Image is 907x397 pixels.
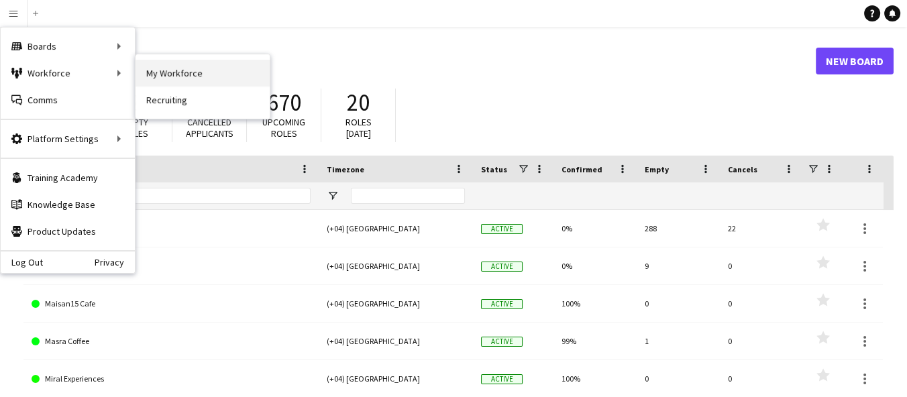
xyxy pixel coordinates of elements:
div: 0 [637,285,720,322]
a: Recruiting [136,87,270,113]
div: (+04) [GEOGRAPHIC_DATA] [319,247,473,284]
span: Active [481,299,523,309]
a: Maisan15 Cafe [32,285,311,323]
div: Boards [1,33,135,60]
a: Training Academy [1,164,135,191]
div: (+04) [GEOGRAPHIC_DATA] [319,210,473,247]
a: Log Out [1,257,43,268]
a: My Workforce [136,60,270,87]
div: 100% [553,360,637,397]
div: 0% [553,210,637,247]
a: Adhoc (One Off Jobs) [32,247,311,285]
div: 0 [637,360,720,397]
div: 0 [720,285,803,322]
span: Confirmed [562,164,602,174]
div: 288 [637,210,720,247]
span: Timezone [327,164,364,174]
div: 100% [553,285,637,322]
div: Platform Settings [1,125,135,152]
span: Empty [645,164,669,174]
a: Product Updates [1,218,135,245]
div: 0% [553,247,637,284]
span: 20 [347,88,370,117]
div: 0 [720,323,803,359]
a: Masra Coffee [32,323,311,360]
div: (+04) [GEOGRAPHIC_DATA] [319,360,473,397]
button: Open Filter Menu [327,190,339,202]
span: 670 [267,88,301,117]
div: 99% [553,323,637,359]
div: 0 [720,247,803,284]
span: Upcoming roles [262,116,305,139]
span: Status [481,164,507,174]
span: Active [481,374,523,384]
a: Privacy [95,257,135,268]
h1: Boards [23,51,816,71]
div: Workforce [1,60,135,87]
span: Roles [DATE] [345,116,372,139]
input: Timezone Filter Input [351,188,465,204]
a: Comms [1,87,135,113]
span: Active [481,262,523,272]
div: 0 [720,360,803,397]
input: Board name Filter Input [56,188,311,204]
div: (+04) [GEOGRAPHIC_DATA] [319,323,473,359]
div: 9 [637,247,720,284]
span: Cancels [728,164,757,174]
a: New Board [816,48,894,74]
span: Cancelled applicants [186,116,233,139]
div: 1 [637,323,720,359]
a: 7 Management [32,210,311,247]
div: 22 [720,210,803,247]
span: Active [481,224,523,234]
a: Knowledge Base [1,191,135,218]
span: Active [481,337,523,347]
div: (+04) [GEOGRAPHIC_DATA] [319,285,473,322]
